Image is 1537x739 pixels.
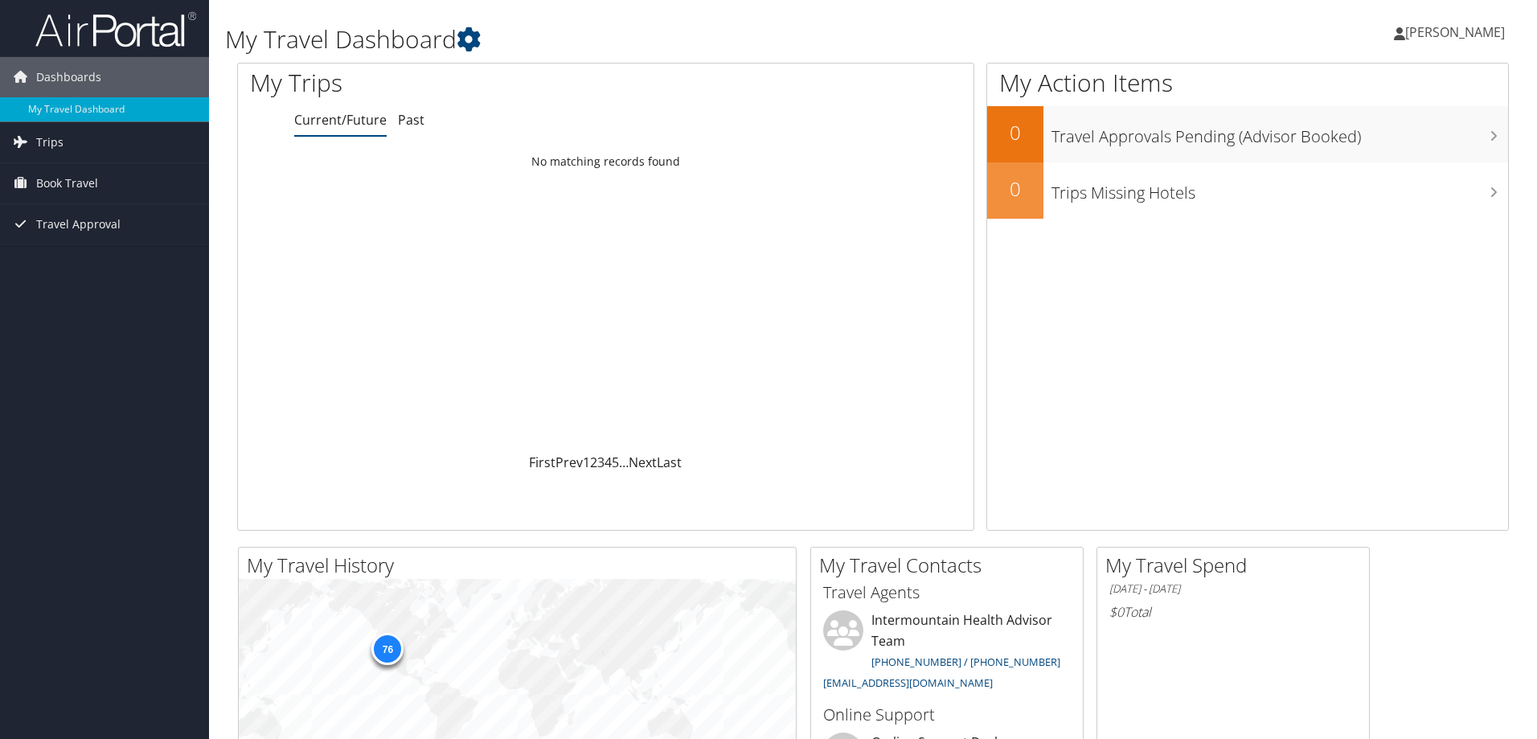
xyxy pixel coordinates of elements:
[1394,8,1521,56] a: [PERSON_NAME]
[36,122,64,162] span: Trips
[823,581,1071,604] h3: Travel Agents
[247,552,796,579] h2: My Travel History
[987,106,1508,162] a: 0Travel Approvals Pending (Advisor Booked)
[987,66,1508,100] h1: My Action Items
[987,162,1508,219] a: 0Trips Missing Hotels
[819,552,1083,579] h2: My Travel Contacts
[529,454,555,471] a: First
[1051,117,1508,148] h3: Travel Approvals Pending (Advisor Booked)
[238,147,973,176] td: No matching records found
[371,633,404,665] div: 76
[871,655,1060,669] a: [PHONE_NUMBER] / [PHONE_NUMBER]
[1109,581,1357,597] h6: [DATE] - [DATE]
[987,119,1043,146] h2: 0
[1105,552,1369,579] h2: My Travel Spend
[657,454,682,471] a: Last
[555,454,583,471] a: Prev
[823,704,1071,726] h3: Online Support
[36,57,101,97] span: Dashboards
[1109,603,1124,621] span: $0
[36,163,98,203] span: Book Travel
[1405,23,1505,41] span: [PERSON_NAME]
[987,175,1043,203] h2: 0
[597,454,605,471] a: 3
[590,454,597,471] a: 2
[398,111,424,129] a: Past
[605,454,612,471] a: 4
[583,454,590,471] a: 1
[35,10,196,48] img: airportal-logo.png
[629,454,657,471] a: Next
[1109,603,1357,621] h6: Total
[823,675,993,690] a: [EMAIL_ADDRESS][DOMAIN_NAME]
[36,204,121,244] span: Travel Approval
[250,66,655,100] h1: My Trips
[1051,174,1508,204] h3: Trips Missing Hotels
[225,23,1089,56] h1: My Travel Dashboard
[619,454,629,471] span: …
[815,610,1079,696] li: Intermountain Health Advisor Team
[294,111,387,129] a: Current/Future
[612,454,619,471] a: 5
